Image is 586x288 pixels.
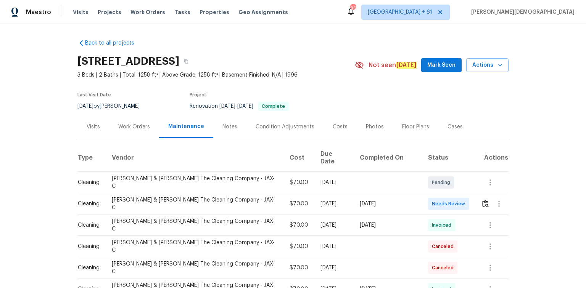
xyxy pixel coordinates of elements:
[468,8,575,16] span: [PERSON_NAME][DEMOGRAPHIC_DATA]
[472,61,502,70] span: Actions
[290,221,308,229] div: $70.00
[106,144,283,172] th: Vendor
[369,61,417,69] span: Not seen
[350,5,356,12] div: 861
[432,221,454,229] span: Invoiced
[78,243,100,250] div: Cleaning
[190,104,289,109] span: Renovation
[219,104,253,109] span: -
[360,200,416,208] div: [DATE]
[238,8,288,16] span: Geo Assignments
[78,264,100,272] div: Cleaning
[396,62,417,69] em: [DATE]
[130,8,165,16] span: Work Orders
[222,123,237,131] div: Notes
[77,104,93,109] span: [DATE]
[354,144,422,172] th: Completed On
[112,196,277,211] div: [PERSON_NAME] & [PERSON_NAME] The Cleaning Company - JAX-C
[174,10,190,15] span: Tasks
[360,221,416,229] div: [DATE]
[259,104,288,109] span: Complete
[112,218,277,233] div: [PERSON_NAME] & [PERSON_NAME] The Cleaning Company - JAX-C
[475,144,509,172] th: Actions
[77,102,149,111] div: by [PERSON_NAME]
[290,243,308,250] div: $70.00
[432,264,457,272] span: Canceled
[78,179,100,186] div: Cleaning
[481,195,490,213] button: Review Icon
[432,200,468,208] span: Needs Review
[320,200,348,208] div: [DATE]
[77,58,179,65] h2: [STREET_ADDRESS]
[98,8,121,16] span: Projects
[402,123,429,131] div: Floor Plans
[118,123,150,131] div: Work Orders
[87,123,100,131] div: Visits
[283,144,314,172] th: Cost
[290,264,308,272] div: $70.00
[421,58,462,72] button: Mark Seen
[200,8,229,16] span: Properties
[112,239,277,254] div: [PERSON_NAME] & [PERSON_NAME] The Cleaning Company - JAX-C
[168,123,204,130] div: Maintenance
[112,175,277,190] div: [PERSON_NAME] & [PERSON_NAME] The Cleaning Company - JAX-C
[432,243,457,250] span: Canceled
[179,54,193,68] button: Copy Address
[78,200,100,208] div: Cleaning
[427,61,456,70] span: Mark Seen
[77,93,111,97] span: Last Visit Date
[237,104,253,109] span: [DATE]
[320,179,348,186] div: [DATE]
[26,8,51,16] span: Maestro
[448,123,463,131] div: Cases
[320,264,348,272] div: [DATE]
[482,200,489,207] img: Review Icon
[77,71,355,79] span: 3 Beds | 2 Baths | Total: 1258 ft² | Above Grade: 1258 ft² | Basement Finished: N/A | 1996
[256,123,314,131] div: Condition Adjustments
[320,221,348,229] div: [DATE]
[290,179,308,186] div: $70.00
[78,221,100,229] div: Cleaning
[314,144,354,172] th: Due Date
[422,144,475,172] th: Status
[333,123,348,131] div: Costs
[73,8,89,16] span: Visits
[219,104,235,109] span: [DATE]
[290,200,308,208] div: $70.00
[190,93,206,97] span: Project
[366,123,384,131] div: Photos
[77,144,106,172] th: Type
[368,8,432,16] span: [GEOGRAPHIC_DATA] + 61
[112,260,277,275] div: [PERSON_NAME] & [PERSON_NAME] The Cleaning Company - JAX-C
[77,39,151,47] a: Back to all projects
[320,243,348,250] div: [DATE]
[466,58,509,72] button: Actions
[432,179,453,186] span: Pending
